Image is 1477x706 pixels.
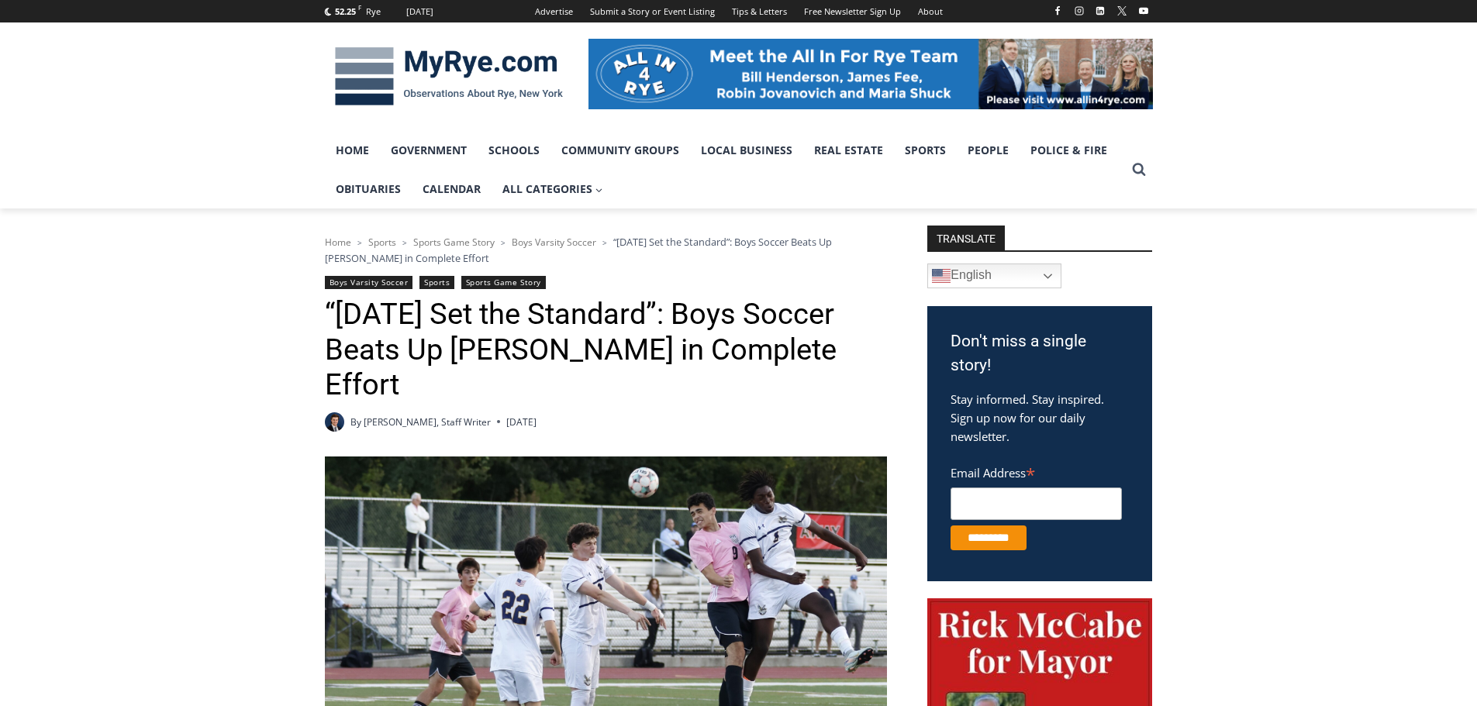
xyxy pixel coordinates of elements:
[588,39,1153,108] img: All in for Rye
[325,236,351,249] a: Home
[412,170,492,208] a: Calendar
[951,329,1129,378] h3: Don't miss a single story!
[492,170,614,208] a: All Categories
[380,131,478,170] a: Government
[366,5,381,19] div: Rye
[325,276,413,289] a: Boys Varsity Soccer
[325,412,344,432] img: Charlie Morris headshot PROFESSIONAL HEADSHOT
[325,412,344,432] a: Author image
[602,237,607,248] span: >
[1125,156,1153,184] button: View Search Form
[1134,2,1153,20] a: YouTube
[690,131,803,170] a: Local Business
[951,457,1122,485] label: Email Address
[368,236,396,249] a: Sports
[957,131,1020,170] a: People
[325,297,887,403] h1: “[DATE] Set the Standard”: Boys Soccer Beats Up [PERSON_NAME] in Complete Effort
[335,5,356,17] span: 52.25
[419,276,454,289] a: Sports
[461,276,546,289] a: Sports Game Story
[512,236,596,249] a: Boys Varsity Soccer
[364,415,491,429] a: [PERSON_NAME], Staff Writer
[506,415,537,429] time: [DATE]
[502,181,603,198] span: All Categories
[1048,2,1067,20] a: Facebook
[325,131,1125,209] nav: Primary Navigation
[325,170,412,208] a: Obituaries
[1113,2,1131,20] a: X
[358,3,361,12] span: F
[1070,2,1089,20] a: Instagram
[803,131,894,170] a: Real Estate
[325,36,573,117] img: MyRye.com
[325,234,887,266] nav: Breadcrumbs
[325,131,380,170] a: Home
[402,237,407,248] span: >
[1091,2,1109,20] a: Linkedin
[350,415,361,429] span: By
[478,131,550,170] a: Schools
[1020,131,1118,170] a: Police & Fire
[894,131,957,170] a: Sports
[932,267,951,285] img: en
[413,236,495,249] a: Sports Game Story
[406,5,433,19] div: [DATE]
[951,390,1129,446] p: Stay informed. Stay inspired. Sign up now for our daily newsletter.
[927,263,1061,288] a: English
[927,226,1005,250] strong: TRANSLATE
[501,237,506,248] span: >
[325,235,832,264] span: “[DATE] Set the Standard”: Boys Soccer Beats Up [PERSON_NAME] in Complete Effort
[357,237,362,248] span: >
[550,131,690,170] a: Community Groups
